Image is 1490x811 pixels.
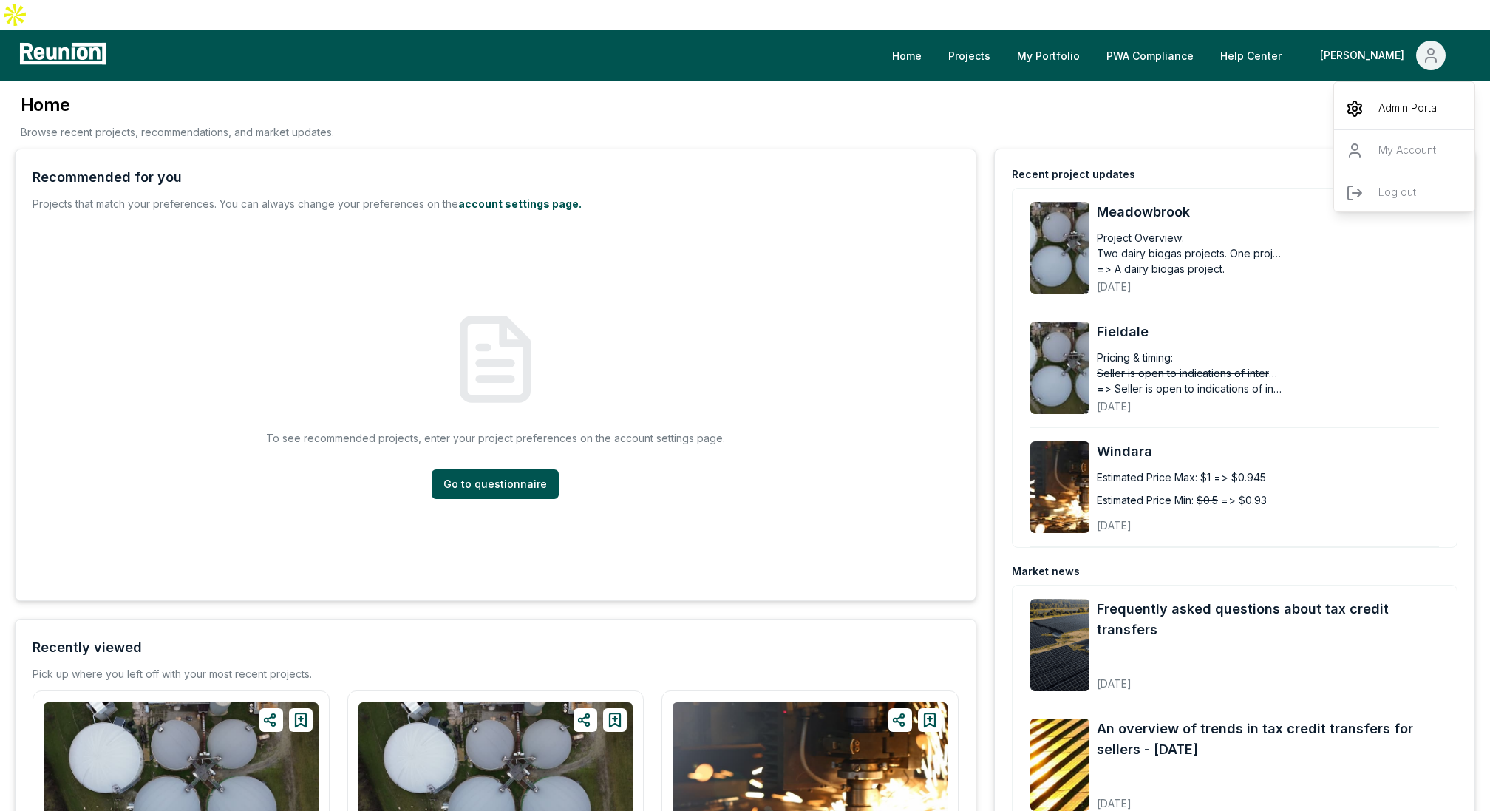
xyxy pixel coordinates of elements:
span: => A dairy biogas project. [1097,261,1225,276]
img: An overview of trends in tax credit transfers for sellers - September 2025 [1030,719,1089,811]
a: Admin Portal [1334,88,1476,129]
div: Recently viewed [33,637,142,658]
h3: Home [21,93,334,117]
div: [DATE] [1097,388,1337,414]
div: [DATE] [1097,268,1337,294]
div: [PERSON_NAME] [1334,88,1476,220]
span: => $0.93 [1221,492,1267,508]
a: My Portfolio [1005,41,1092,70]
a: An overview of trends in tax credit transfers for sellers - [DATE] [1097,719,1439,760]
button: [PERSON_NAME] [1308,41,1457,70]
div: Recommended for you [33,167,182,188]
span: => Seller is open to indications of interest and willing to negotiate on price. Seller would be o... [1097,381,1282,396]
a: Go to questionnaire [432,469,559,499]
a: Home [880,41,933,70]
p: Log out [1378,184,1416,202]
span: $0.5 [1197,492,1218,508]
div: Estimated Price Min: [1097,492,1194,508]
nav: Main [880,41,1475,70]
div: [DATE] [1097,507,1337,533]
a: Windara [1097,441,1439,462]
a: Projects [936,41,1002,70]
div: [DATE] [1097,665,1439,691]
a: Help Center [1208,41,1293,70]
img: Windara [1030,441,1089,534]
div: Pick up where you left off with your most recent projects. [33,667,312,682]
p: Browse recent projects, recommendations, and market updates. [21,124,334,140]
span: Seller is open to indications of interest and willing to negotiate on price. Seller is looking fo... [1097,365,1282,381]
div: Market news [1012,564,1080,579]
div: Recent project updates [1012,167,1135,182]
a: account settings page. [458,197,582,210]
span: Two dairy biogas projects. One project to hit PTO mid 2026 §48) another project is operating and ... [1097,245,1282,261]
img: Meadowbrook [1030,202,1089,294]
span: Projects that match your preferences. You can always change your preferences on the [33,197,458,210]
div: Pricing & timing: [1097,350,1173,365]
span: => $0.945 [1214,469,1266,485]
a: PWA Compliance [1095,41,1205,70]
img: Fieldale [1030,322,1089,414]
p: Admin Portal [1378,100,1439,118]
span: $1 [1200,469,1211,485]
p: To see recommended projects, enter your project preferences on the account settings page. [266,430,725,446]
a: Frequently asked questions about tax credit transfers [1097,599,1439,640]
div: Project Overview: [1097,230,1184,245]
div: [PERSON_NAME] [1320,41,1410,70]
div: [DATE] [1097,785,1439,811]
a: Meadowbrook [1097,202,1439,223]
a: Fieldale [1097,322,1439,342]
img: Frequently asked questions about tax credit transfers [1030,599,1089,691]
div: Estimated Price Max: [1097,469,1197,485]
p: My Account [1378,142,1436,160]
